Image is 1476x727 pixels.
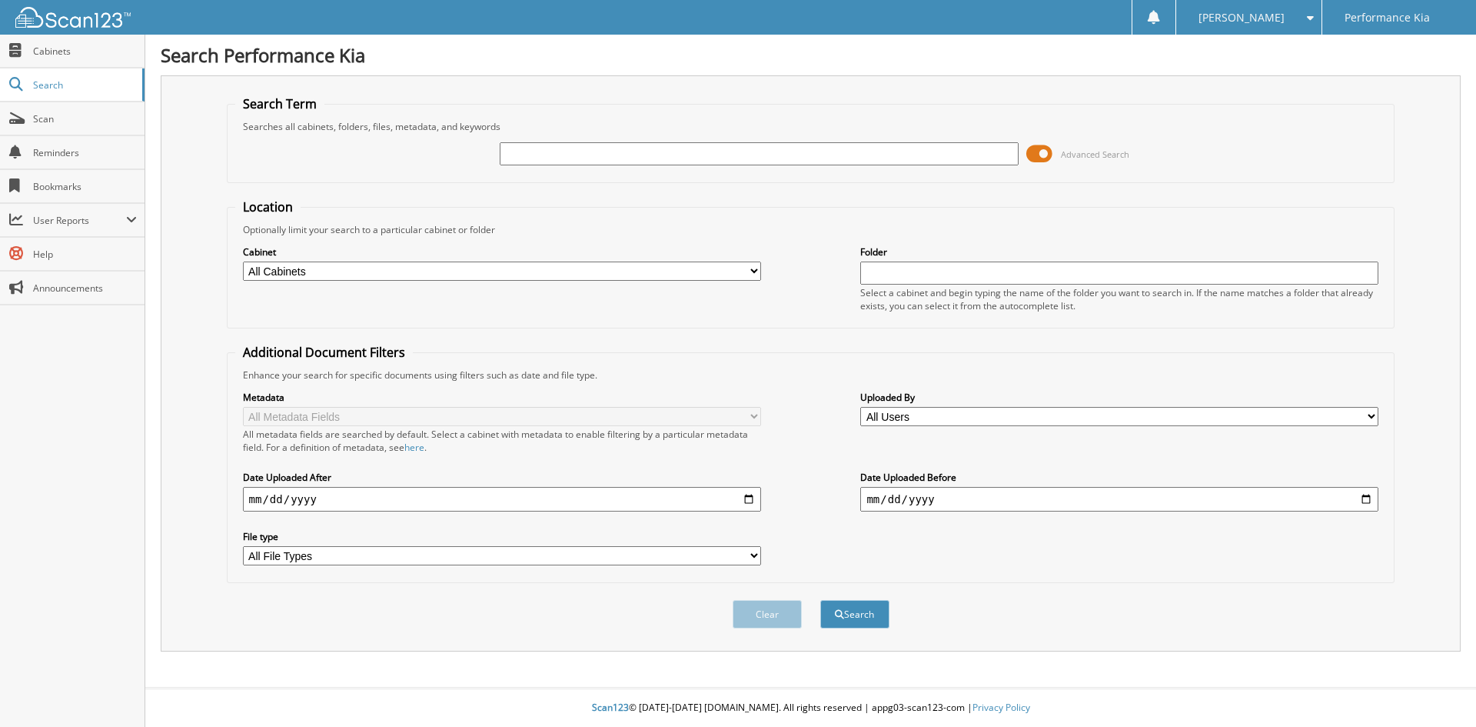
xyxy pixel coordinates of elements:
span: Scan123 [592,701,629,714]
input: start [243,487,761,512]
button: Clear [733,600,802,629]
label: Cabinet [243,245,761,258]
span: Cabinets [33,45,137,58]
span: Help [33,248,137,261]
div: All metadata fields are searched by default. Select a cabinet with metadata to enable filtering b... [243,428,761,454]
label: Date Uploaded After [243,471,761,484]
div: Optionally limit your search to a particular cabinet or folder [235,223,1387,236]
h1: Search Performance Kia [161,42,1461,68]
input: end [860,487,1378,512]
span: Scan [33,112,137,125]
button: Search [820,600,889,629]
span: [PERSON_NAME] [1198,13,1285,22]
div: Select a cabinet and begin typing the name of the folder you want to search in. If the name match... [860,286,1378,312]
div: Enhance your search for specific documents using filters such as date and file type. [235,369,1387,382]
legend: Location [235,198,301,215]
img: scan123-logo-white.svg [15,7,131,28]
iframe: Chat Widget [1399,653,1476,727]
legend: Search Term [235,95,324,112]
div: © [DATE]-[DATE] [DOMAIN_NAME]. All rights reserved | appg03-scan123-com | [145,689,1476,727]
label: Folder [860,245,1378,258]
span: Reminders [33,146,137,159]
label: Metadata [243,391,761,404]
span: Announcements [33,282,137,295]
div: Searches all cabinets, folders, files, metadata, and keywords [235,120,1387,133]
span: Search [33,78,135,92]
label: File type [243,530,761,543]
span: Advanced Search [1061,148,1129,160]
span: User Reports [33,214,126,227]
span: Bookmarks [33,180,137,193]
legend: Additional Document Filters [235,344,413,361]
a: Privacy Policy [972,701,1030,714]
label: Uploaded By [860,391,1378,404]
a: here [404,441,424,454]
label: Date Uploaded Before [860,471,1378,484]
span: Performance Kia [1345,13,1430,22]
